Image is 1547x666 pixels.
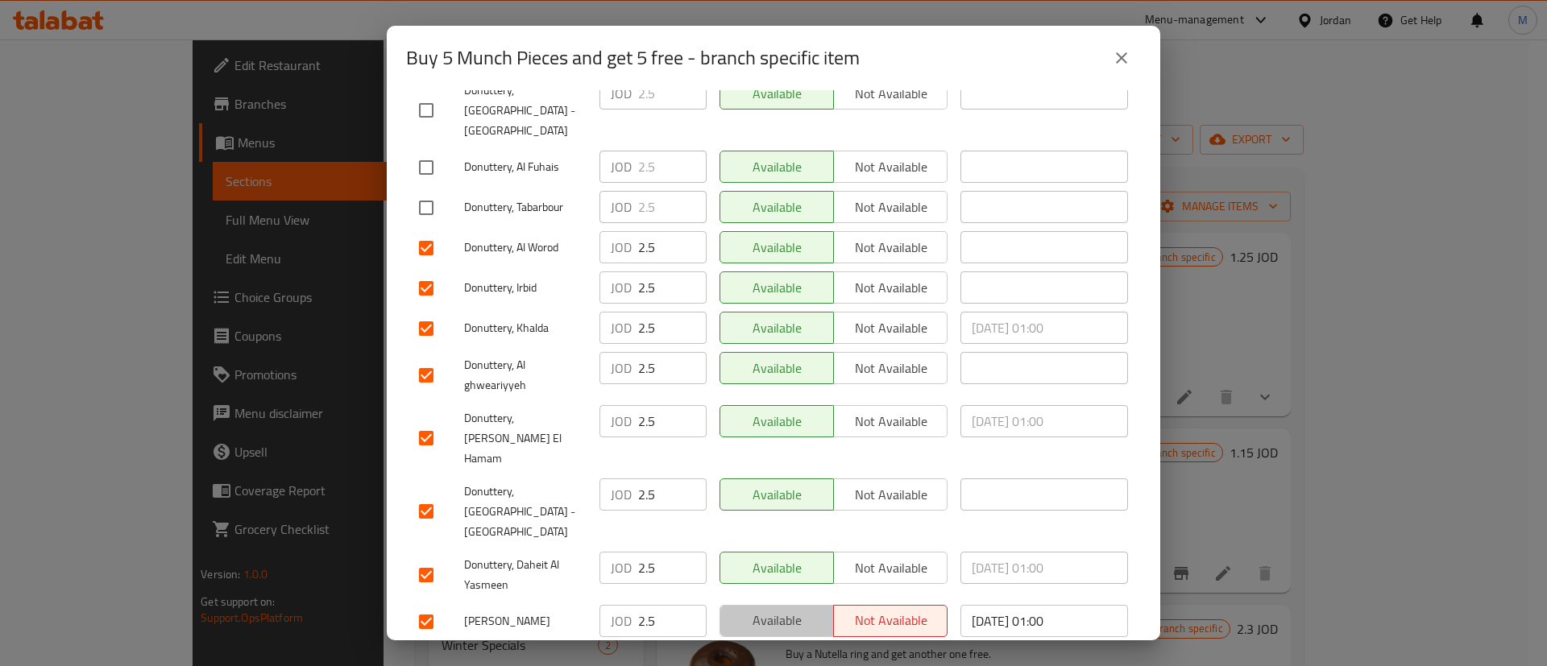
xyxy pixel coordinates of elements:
p: JOD [611,358,632,378]
input: Please enter price [638,191,707,223]
span: Donuttery, [GEOGRAPHIC_DATA] - [GEOGRAPHIC_DATA] [464,482,587,542]
input: Please enter price [638,151,707,183]
button: Not available [833,605,948,637]
button: Not available [833,405,948,437]
input: Please enter price [638,231,707,263]
input: Please enter price [638,271,707,304]
span: Available [727,357,827,380]
input: Please enter price [638,478,707,511]
button: Not available [833,352,948,384]
button: Available [720,405,834,437]
button: Available [720,552,834,584]
p: JOD [611,558,632,577]
span: Donuttery, Al Worod [464,238,587,258]
button: Available [720,271,834,304]
input: Please enter price [638,77,707,110]
p: JOD [611,84,632,103]
span: Available [727,276,827,300]
button: Not available [833,312,948,344]
button: Available [720,352,834,384]
p: JOD [611,412,632,431]
span: Not available [840,609,941,632]
span: Available [727,236,827,259]
input: Please enter price [638,352,707,384]
input: Please enter price [638,552,707,584]
span: Available [727,609,827,632]
span: Available [727,556,827,580]
span: Not available [840,236,941,259]
p: JOD [611,278,632,297]
span: [PERSON_NAME] [464,611,587,631]
button: close [1102,39,1141,77]
span: Donuttery, [PERSON_NAME] El Hamam [464,408,587,469]
button: Available [720,312,834,344]
p: JOD [611,611,632,631]
h2: Buy 5 Munch Pieces and get 5 free - branch specific item [406,45,860,71]
span: Donuttery, [GEOGRAPHIC_DATA] - [GEOGRAPHIC_DATA] [464,81,587,141]
span: Not available [840,276,941,300]
span: Donuttery, Al ghweariyyeh [464,355,587,395]
p: JOD [611,157,632,176]
input: Please enter price [638,605,707,637]
input: Please enter price [638,312,707,344]
span: Available [727,483,827,507]
span: Donuttery, Khalda [464,318,587,338]
p: JOD [611,318,632,337]
span: Donuttery, Tabarbour [464,197,587,217]
span: Available [727,410,827,433]
button: Available [720,478,834,511]
p: JOD [611,197,632,217]
span: Not available [840,357,941,380]
button: Not available [833,271,948,304]
button: Available [720,605,834,637]
span: Donuttery, Al Fuhais [464,157,587,177]
span: Not available [840,410,941,433]
span: Not available [840,556,941,580]
span: Not available [840,316,941,340]
p: JOD [611,238,632,257]
span: Donuttery, Daheit Al Yasmeen [464,555,587,595]
input: Please enter price [638,405,707,437]
p: JOD [611,485,632,504]
span: Not available [840,483,941,507]
button: Not available [833,552,948,584]
span: Available [727,316,827,340]
button: Not available [833,231,948,263]
button: Available [720,231,834,263]
span: Donuttery, Irbid [464,278,587,298]
button: Not available [833,478,948,511]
